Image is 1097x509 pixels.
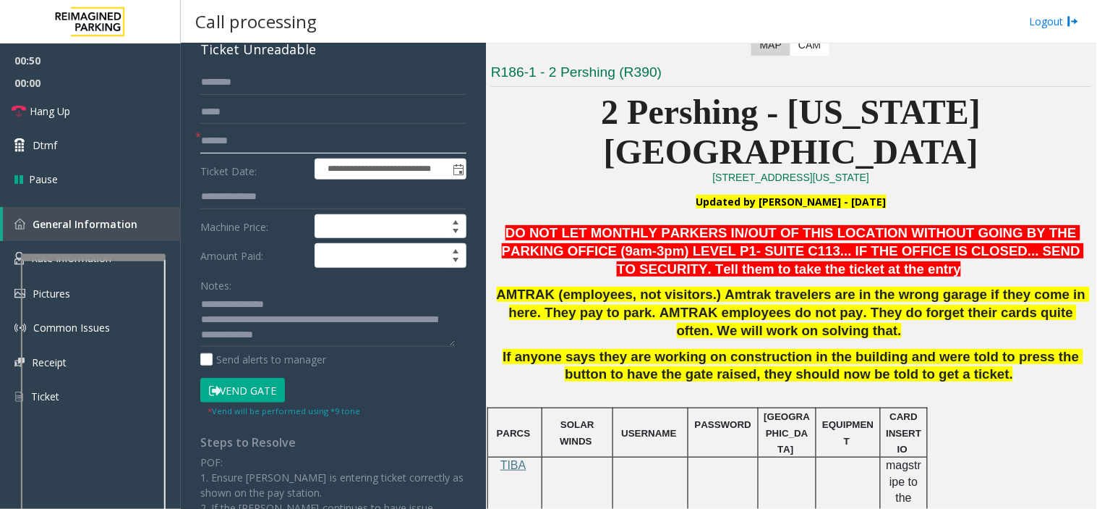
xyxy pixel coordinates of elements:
[30,104,70,119] span: Hang Up
[33,138,57,153] span: Dtmf
[764,411,811,455] span: [GEOGRAPHIC_DATA]
[14,358,25,367] img: 'icon'
[14,289,25,298] img: 'icon'
[696,195,887,209] font: Updated by [PERSON_NAME] - [DATE]
[751,35,790,56] label: Map
[3,207,181,241] a: General Information
[33,217,137,231] span: General Information
[29,172,58,187] span: Pause
[822,419,874,446] span: EQUIPMENT
[200,378,285,403] button: Vend Gate
[560,419,597,446] span: SOLAR WINDS
[695,419,752,430] span: PASSWORD
[497,428,531,439] span: PARCS
[14,219,25,230] img: 'icon'
[14,252,24,265] img: 'icon'
[500,460,526,471] a: TIBA
[14,390,24,403] img: 'icon'
[1030,14,1079,29] a: Logout
[497,287,1090,338] span: AMTRAK (employees, not visitors.) Amtrak travelers are in the wrong garage if they come in here. ...
[445,215,466,227] span: Increase value
[445,244,466,256] span: Increase value
[200,352,326,367] label: Send alerts to manager
[502,225,1084,277] span: DO NOT LET MONTHLY PARKERS IN/OUT OF THIS LOCATION WITHOUT GOING BY THE PARKING OFFICE (9am-3pm) ...
[713,172,870,183] a: [STREET_ADDRESS][US_STATE]
[31,251,111,265] span: Rate Information
[450,159,466,180] span: Toggle popup
[188,4,324,39] h3: Call processing
[790,35,829,56] label: CAM
[200,40,466,59] div: Ticket Unreadable
[602,93,981,171] span: 2 Pershing - [US_STATE][GEOGRAPHIC_DATA]
[197,214,311,239] label: Machine Price:
[200,436,466,450] h4: Steps to Resolve
[197,243,311,268] label: Amount Paid:
[208,405,360,416] small: Vend will be performed using *9 tone
[14,322,26,334] img: 'icon'
[197,159,311,180] label: Ticket Date:
[503,349,1083,382] span: If anyone says they are working on construction in the building and were told to press the button...
[1067,14,1079,29] img: logout
[887,411,922,455] span: CARD INSERTIO
[491,63,1091,87] h3: R186-1 - 2 Pershing (R390)
[622,428,677,439] span: USERNAME
[200,273,231,293] label: Notes:
[445,227,466,238] span: Decrease value
[445,256,466,267] span: Decrease value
